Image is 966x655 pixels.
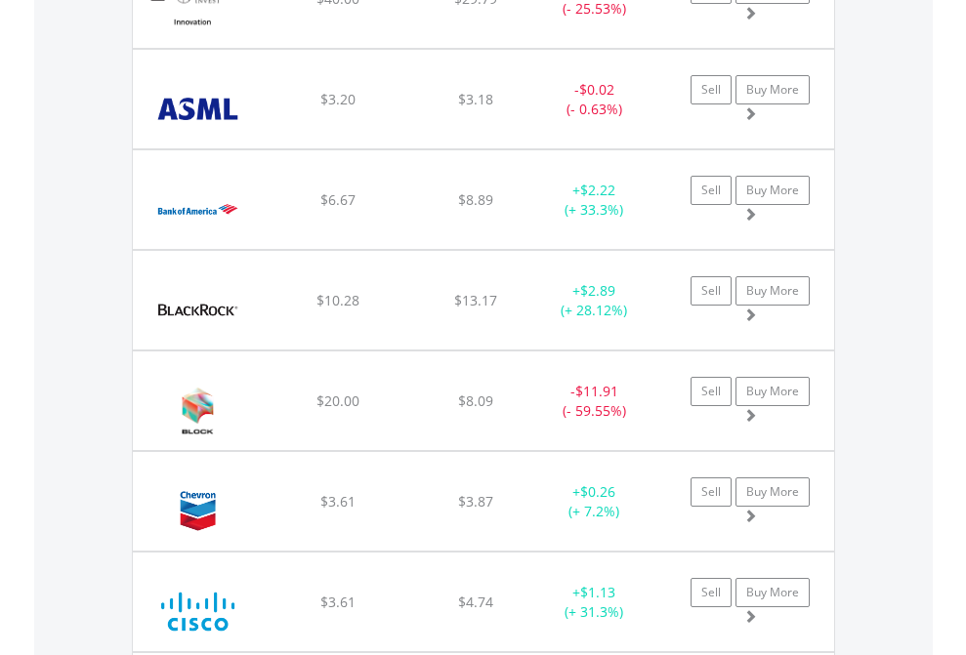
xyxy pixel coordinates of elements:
img: EQU.US.BLK.png [143,275,253,345]
img: EQU.US.BAC.png [143,175,253,244]
span: $3.61 [320,593,356,611]
span: $3.61 [320,492,356,511]
span: $3.87 [458,492,493,511]
img: EQU.US.XYZ.png [143,376,255,445]
a: Buy More [735,578,810,607]
span: $0.02 [579,80,614,99]
span: $2.22 [580,181,615,199]
span: $4.74 [458,593,493,611]
span: $2.89 [580,281,615,300]
span: $11.91 [575,382,618,400]
div: + (+ 31.3%) [533,583,655,622]
a: Buy More [735,477,810,507]
a: Sell [691,276,732,306]
span: $8.09 [458,391,493,410]
span: $3.18 [458,90,493,108]
a: Sell [691,477,732,507]
a: Sell [691,578,732,607]
div: + (+ 7.2%) [533,482,655,521]
img: EQU.US.CVX.png [143,476,253,546]
span: $3.20 [320,90,356,108]
a: Sell [691,75,732,104]
img: EQU.US.CSCO.png [143,577,253,646]
span: $1.13 [580,583,615,601]
span: $10.28 [316,291,359,309]
a: Buy More [735,377,810,406]
div: + (+ 28.12%) [533,281,655,320]
span: $0.26 [580,482,615,501]
a: Buy More [735,75,810,104]
div: - (- 0.63%) [533,80,655,119]
img: EQU.US.ASML.png [143,74,253,143]
a: Buy More [735,276,810,306]
div: - (- 59.55%) [533,382,655,421]
span: $20.00 [316,391,359,410]
a: Sell [691,176,732,205]
span: $6.67 [320,190,356,209]
span: $13.17 [454,291,497,309]
a: Sell [691,377,732,406]
a: Buy More [735,176,810,205]
span: $8.89 [458,190,493,209]
div: + (+ 33.3%) [533,181,655,220]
